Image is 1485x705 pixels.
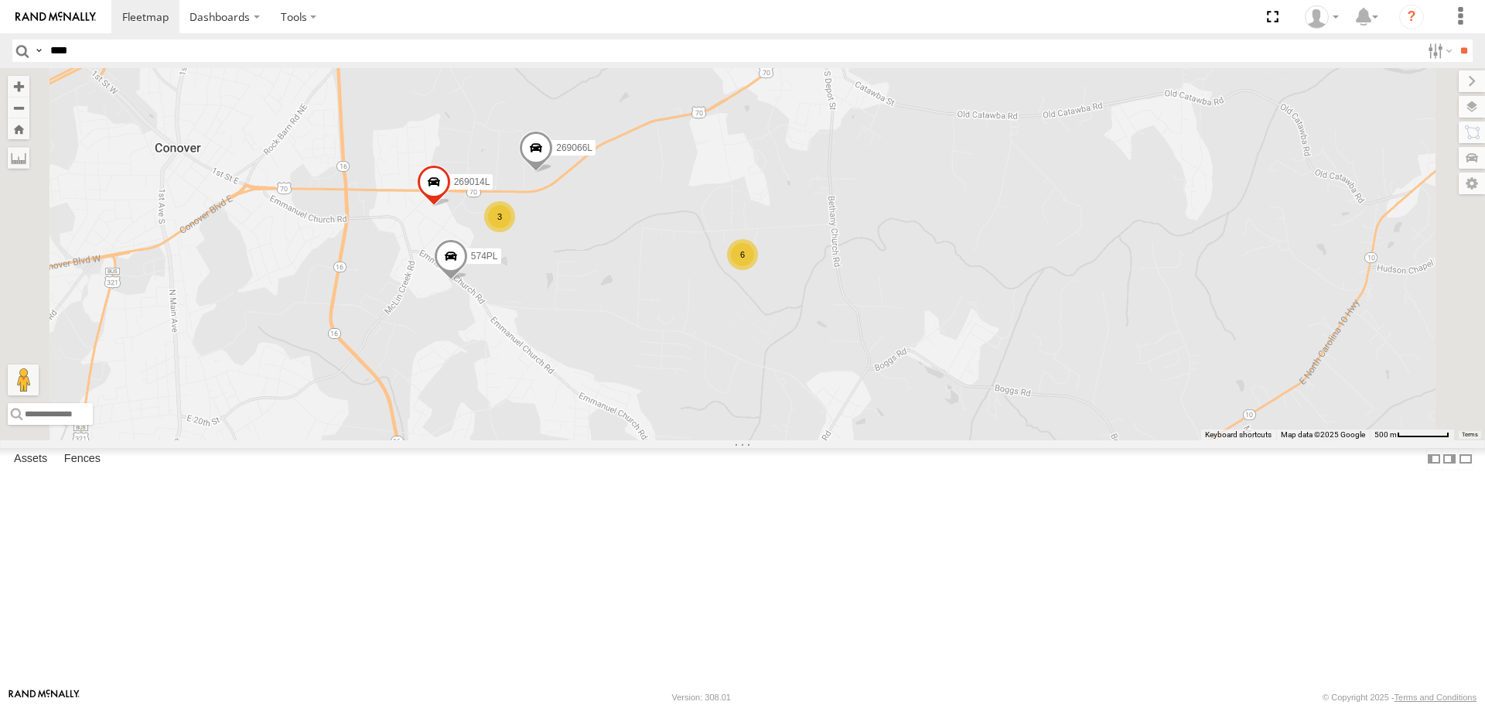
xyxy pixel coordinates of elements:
span: Map data ©2025 Google [1281,430,1365,439]
label: Dock Summary Table to the Right [1442,448,1457,471]
label: Hide Summary Table [1458,448,1473,471]
label: Search Filter Options [1422,39,1455,62]
a: Terms and Conditions [1395,693,1476,702]
label: Dock Summary Table to the Left [1426,448,1442,471]
button: Zoom Home [8,118,29,139]
span: 269066L [556,143,592,154]
span: 574PL [471,251,498,262]
button: Zoom in [8,76,29,97]
button: Map Scale: 500 m per 64 pixels [1370,430,1454,440]
a: Terms (opens in new tab) [1462,431,1478,437]
button: Zoom out [8,97,29,118]
div: 3 [484,201,515,232]
a: Visit our Website [9,690,80,705]
div: 6 [727,239,758,270]
label: Map Settings [1459,173,1485,194]
div: Version: 308.01 [672,693,731,702]
img: rand-logo.svg [15,12,96,22]
div: © Copyright 2025 - [1323,693,1476,702]
label: Measure [8,147,29,169]
i: ? [1399,5,1424,29]
label: Fences [56,449,108,471]
label: Search Query [32,39,45,62]
label: Assets [6,449,55,471]
span: 500 m [1374,430,1397,439]
button: Keyboard shortcuts [1205,430,1272,440]
span: 269014L [454,176,490,187]
div: Zack Abernathy [1299,5,1344,29]
button: Drag Pegman onto the map to open Street View [8,364,39,395]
